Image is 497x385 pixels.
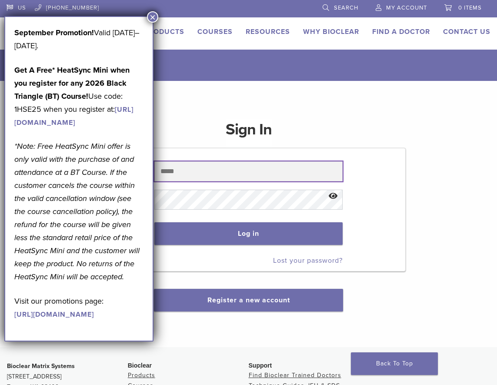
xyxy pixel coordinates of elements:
span: Support [249,362,272,369]
a: Back To Top [351,352,438,375]
h1: Sign In [226,119,272,147]
a: Why Bioclear [303,27,359,36]
p: Valid [DATE]–[DATE]. [14,26,143,52]
p: Visit our promotions page: [14,295,143,321]
button: Close [147,11,158,23]
button: Show password [324,185,343,208]
strong: Get A Free* HeatSync Mini when you register for any 2026 Black Triangle (BT) Course! [14,65,130,101]
span: Bioclear [128,362,152,369]
a: Resources [246,27,290,36]
a: Register a new account [207,296,290,305]
a: Lost your password? [273,256,343,265]
button: Log in [154,222,343,245]
a: Products [128,372,155,379]
b: September Promotion! [14,28,94,37]
button: Register a new account [154,289,343,311]
a: Find Bioclear Trained Doctors [249,372,341,379]
span: 0 items [458,4,482,11]
a: Courses [197,27,233,36]
a: [URL][DOMAIN_NAME] [14,105,133,127]
strong: Bioclear Matrix Systems [7,362,75,370]
a: [URL][DOMAIN_NAME] [14,310,94,319]
a: Contact Us [443,27,490,36]
a: Find A Doctor [372,27,430,36]
span: My Account [386,4,427,11]
h1: My Account [27,50,490,81]
a: Products [144,27,184,36]
p: Use code: 1HSE25 when you register at: [14,64,143,129]
em: *Note: Free HeatSync Mini offer is only valid with the purchase of and attendance at a BT Course.... [14,141,140,281]
span: Search [334,4,358,11]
